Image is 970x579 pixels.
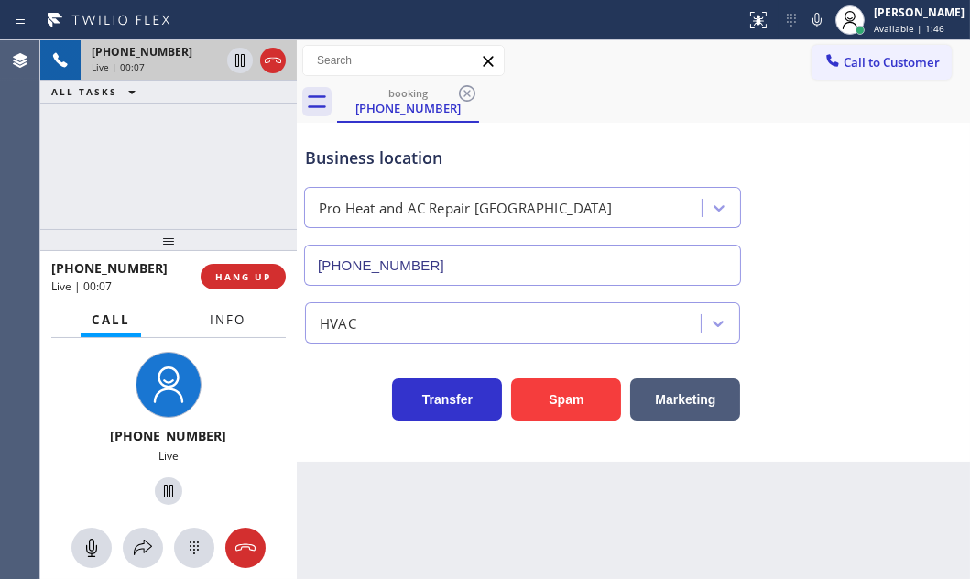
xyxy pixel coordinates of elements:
[392,378,502,421] button: Transfer
[51,259,168,277] span: [PHONE_NUMBER]
[319,198,612,219] div: Pro Heat and AC Repair [GEOGRAPHIC_DATA]
[123,528,163,568] button: Open directory
[155,477,182,505] button: Hold Customer
[339,100,477,116] div: [PHONE_NUMBER]
[304,245,741,286] input: Phone Number
[320,312,356,333] div: HVAC
[92,311,130,328] span: Call
[511,378,621,421] button: Spam
[225,528,266,568] button: Hang up
[227,48,253,73] button: Hold Customer
[201,264,286,289] button: HANG UP
[812,45,952,80] button: Call to Customer
[92,60,145,73] span: Live | 00:07
[92,44,192,60] span: [PHONE_NUMBER]
[199,302,256,338] button: Info
[804,7,830,33] button: Mute
[260,48,286,73] button: Hang up
[174,528,214,568] button: Open dialpad
[111,427,227,444] span: [PHONE_NUMBER]
[305,146,740,170] div: Business location
[874,5,965,20] div: [PERSON_NAME]
[630,378,740,421] button: Marketing
[874,22,944,35] span: Available | 1:46
[339,86,477,100] div: booking
[158,448,179,464] span: Live
[81,302,141,338] button: Call
[844,54,940,71] span: Call to Customer
[71,528,112,568] button: Mute
[40,81,154,103] button: ALL TASKS
[51,85,117,98] span: ALL TASKS
[215,270,271,283] span: HANG UP
[303,46,504,75] input: Search
[210,311,245,328] span: Info
[339,82,477,121] div: (561) 759-8335
[51,279,112,294] span: Live | 00:07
